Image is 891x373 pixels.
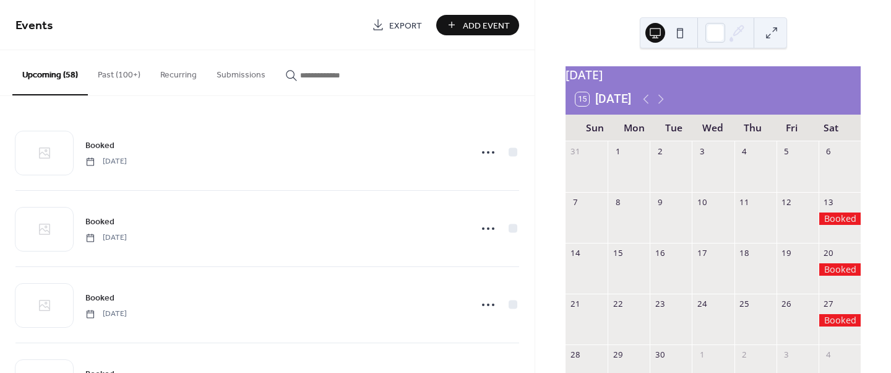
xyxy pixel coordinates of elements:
[566,66,861,84] div: [DATE]
[571,89,635,109] button: 15[DATE]
[570,146,581,157] div: 31
[823,146,834,157] div: 6
[819,263,861,276] div: Booked
[781,298,792,309] div: 26
[436,15,519,35] button: Add Event
[612,247,623,258] div: 15
[697,196,708,208] div: 10
[739,247,750,258] div: 18
[654,247,665,258] div: 16
[654,115,694,141] div: Tue
[85,156,127,167] span: [DATE]
[811,115,851,141] div: Sat
[781,146,792,157] div: 5
[694,115,733,141] div: Wed
[654,196,665,208] div: 9
[570,298,581,309] div: 21
[570,247,581,258] div: 14
[612,298,623,309] div: 22
[739,298,750,309] div: 25
[363,15,431,35] a: Export
[612,349,623,361] div: 29
[823,247,834,258] div: 20
[85,291,114,305] a: Booked
[85,216,114,229] span: Booked
[612,196,623,208] div: 8
[150,50,207,94] button: Recurring
[570,349,581,361] div: 28
[819,314,861,327] div: Booked
[85,138,114,152] a: Booked
[823,349,834,361] div: 4
[654,146,665,157] div: 2
[697,247,708,258] div: 17
[88,50,150,94] button: Past (100+)
[781,349,792,361] div: 3
[85,309,127,320] span: [DATE]
[615,115,655,141] div: Mon
[654,349,665,361] div: 30
[772,115,812,141] div: Fri
[570,196,581,208] div: 7
[575,115,615,141] div: Sun
[207,50,275,94] button: Submissions
[823,298,834,309] div: 27
[12,50,88,95] button: Upcoming (58)
[612,146,623,157] div: 1
[697,298,708,309] div: 24
[85,292,114,305] span: Booked
[697,349,708,361] div: 1
[739,146,750,157] div: 4
[15,14,53,38] span: Events
[463,19,510,32] span: Add Event
[85,214,114,229] a: Booked
[823,196,834,208] div: 13
[85,139,114,152] span: Booked
[733,115,772,141] div: Thu
[389,19,422,32] span: Export
[781,247,792,258] div: 19
[739,349,750,361] div: 2
[654,298,665,309] div: 23
[781,196,792,208] div: 12
[697,146,708,157] div: 3
[739,196,750,208] div: 11
[819,213,861,225] div: Booked
[85,232,127,244] span: [DATE]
